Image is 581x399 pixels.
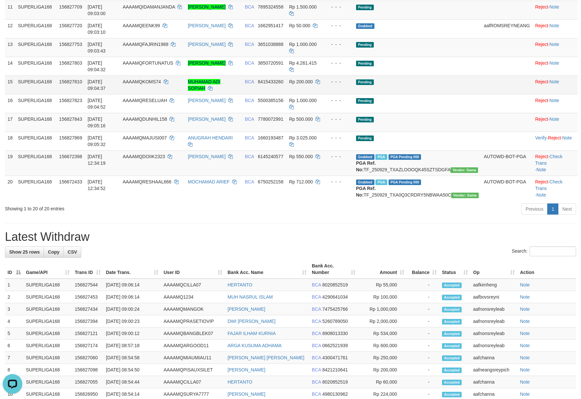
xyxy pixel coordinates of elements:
[358,260,407,279] th: Amount: activate to sort column ascending
[161,315,225,327] td: AAAAMQPRASETIOVIP
[5,94,15,113] td: 16
[59,98,82,103] span: 156827823
[88,135,106,147] span: [DATE] 09:05:32
[59,60,82,66] span: 156827803
[161,291,225,303] td: AAAAMQ1234
[123,4,175,10] span: AAAAMQIDAMANJANDA
[88,179,106,191] span: [DATE] 12:34:52
[407,376,439,388] td: -
[356,154,374,160] span: Grabbed
[123,23,160,28] span: AAAAMQEENK99
[228,391,265,397] a: [PERSON_NAME]
[5,291,23,303] td: 2
[312,343,321,348] span: BCA
[228,294,273,300] a: MUH NASRUL ISLAM
[289,60,317,66] span: Rp 4.261.415
[407,352,439,364] td: -
[536,192,546,198] a: Note
[23,352,72,364] td: SUPERLIGA168
[289,116,313,122] span: Rp 500.000
[258,42,283,47] span: Copy 3651038888 to clipboard
[245,79,254,84] span: BCA
[407,291,439,303] td: -
[245,154,254,159] span: BCA
[550,60,559,66] a: Note
[245,42,254,47] span: BCA
[5,57,15,75] td: 14
[550,23,559,28] a: Note
[188,23,226,28] a: [PERSON_NAME]
[88,4,106,16] span: [DATE] 09:03:00
[442,380,462,385] span: Accepted
[356,98,374,104] span: Pending
[258,135,283,140] span: Copy 1660193487 to clipboard
[407,364,439,376] td: -
[72,340,103,352] td: 156827174
[123,79,161,84] span: AAAAMQKOMS74
[23,303,72,315] td: SUPERLIGA168
[188,135,233,140] a: ANUGRAH HENDARI
[471,291,517,303] td: aafbovsreyni
[15,176,57,201] td: SUPERLIGA168
[15,150,57,176] td: SUPERLIGA168
[358,364,407,376] td: Rp 200,000
[72,303,103,315] td: 156827434
[326,116,351,122] div: - - -
[535,116,548,122] a: Reject
[356,5,374,10] span: Pending
[258,79,283,84] span: Copy 8415433260 to clipboard
[451,193,479,198] span: Vendor URL: https://trx31.1velocity.biz
[535,179,548,184] a: Reject
[358,303,407,315] td: Rp 1,000,000
[63,246,81,258] a: CSV
[375,179,387,185] span: Marked by aafsoycanthlai
[88,79,106,91] span: [DATE] 09:04:37
[188,116,226,122] a: [PERSON_NAME]
[309,260,358,279] th: Bank Acc. Number: activate to sort column ascending
[228,331,276,336] a: FAJAR ILHAM KURNIA
[161,279,225,291] td: AAAAMQCILLA07
[245,60,254,66] span: BCA
[5,38,15,57] td: 13
[72,279,103,291] td: 156827544
[471,260,517,279] th: Op: activate to sort column ascending
[389,154,421,160] span: PGA Pending
[225,260,309,279] th: Bank Acc. Name: activate to sort column ascending
[5,19,15,38] td: 12
[517,260,576,279] th: Action
[123,98,167,103] span: AAAAMQRESELUAH
[535,98,548,103] a: Reject
[326,135,351,141] div: - - -
[15,75,57,94] td: SUPERLIGA168
[289,4,317,10] span: Rp 1.500.000
[520,343,530,348] a: Note
[520,379,530,385] a: Note
[442,283,462,288] span: Accepted
[289,98,317,103] span: Rp 1.000.000
[245,135,254,140] span: BCA
[550,79,559,84] a: Note
[5,364,23,376] td: 8
[245,179,254,184] span: BCA
[123,154,165,159] span: AAAAMQDOIIK2323
[23,327,72,340] td: SUPERLIGA168
[59,179,82,184] span: 156672433
[161,327,225,340] td: AAAAMQBANGBLEK07
[520,306,530,312] a: Note
[44,246,64,258] a: Copy
[471,327,517,340] td: aafnonsreyleab
[72,376,103,388] td: 156827055
[48,249,59,255] span: Copy
[530,246,576,256] input: Search:
[326,153,351,160] div: - - -
[103,303,161,315] td: [DATE] 09:00:24
[356,61,374,66] span: Pending
[471,279,517,291] td: aafkimheng
[471,364,517,376] td: aafneangsreypich
[358,279,407,291] td: Rp 55,000
[161,260,225,279] th: User ID: activate to sort column ascending
[123,135,167,140] span: AAAAMQMAJUSI007
[356,136,374,141] span: Pending
[322,331,348,336] span: Copy 8908013330 to clipboard
[72,260,103,279] th: Trans ID: activate to sort column ascending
